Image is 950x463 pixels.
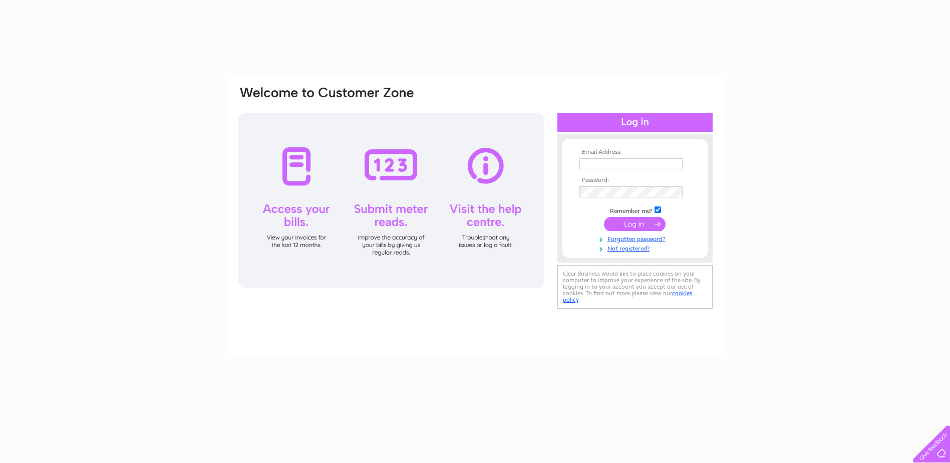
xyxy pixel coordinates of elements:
[579,234,693,243] a: Forgotten password?
[563,290,692,303] a: cookies policy
[577,149,693,156] th: Email Address:
[604,217,666,231] input: Submit
[579,243,693,253] a: Not registered?
[557,265,713,309] div: Clear Business would like to place cookies on your computer to improve your experience of the sit...
[577,177,693,184] th: Password:
[577,205,693,215] td: Remember me?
